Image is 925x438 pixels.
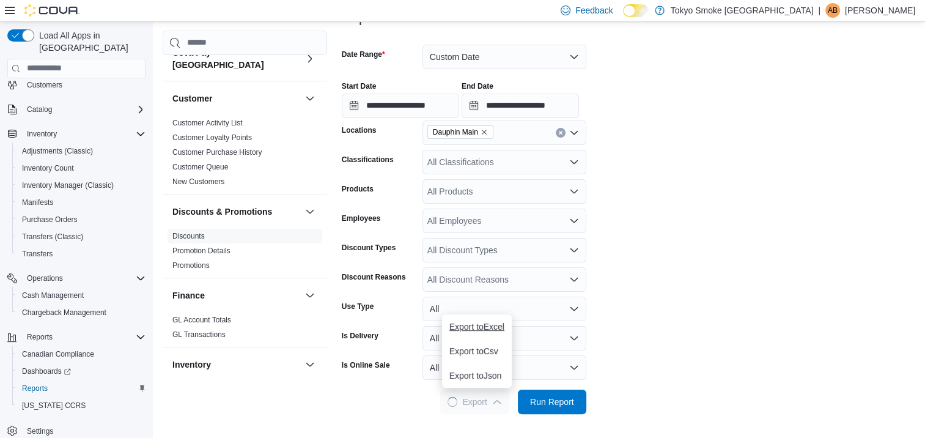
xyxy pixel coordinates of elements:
[17,229,146,244] span: Transfers (Classic)
[172,246,230,256] span: Promotion Details
[172,261,210,270] a: Promotions
[342,272,406,282] label: Discount Reasons
[342,184,374,194] label: Products
[342,125,377,135] label: Locations
[17,288,146,303] span: Cash Management
[22,232,83,242] span: Transfers (Classic)
[172,289,300,302] button: Finance
[12,211,150,228] button: Purchase Orders
[163,313,327,347] div: Finance
[442,339,512,363] button: Export toCsv
[518,390,586,414] button: Run Report
[623,4,649,17] input: Dark Mode
[17,381,53,396] a: Reports
[828,3,838,18] span: AB
[442,363,512,388] button: Export toJson
[172,330,226,340] span: GL Transactions
[575,4,613,17] span: Feedback
[22,384,48,393] span: Reports
[22,102,57,117] button: Catalog
[12,194,150,211] button: Manifests
[163,116,327,194] div: Customer
[569,245,579,255] button: Open list of options
[22,330,57,344] button: Reports
[556,128,566,138] button: Clear input
[172,177,224,187] span: New Customers
[172,316,231,324] a: GL Account Totals
[12,397,150,414] button: [US_STATE] CCRS
[172,247,230,255] a: Promotion Details
[623,17,624,18] span: Dark Mode
[172,148,262,157] a: Customer Purchase History
[12,245,150,262] button: Transfers
[17,247,146,261] span: Transfers
[422,326,586,351] button: All
[17,161,79,176] a: Inventory Count
[17,161,146,176] span: Inventory Count
[530,396,574,408] span: Run Report
[422,45,586,69] button: Custom Date
[12,160,150,177] button: Inventory Count
[172,231,205,241] span: Discounts
[22,146,93,156] span: Adjustments (Classic)
[27,80,62,90] span: Customers
[342,81,377,91] label: Start Date
[449,322,504,332] span: Export to Excel
[27,105,52,114] span: Catalog
[172,163,228,171] a: Customer Queue
[12,287,150,304] button: Cash Management
[22,78,67,92] a: Customers
[17,229,88,244] a: Transfers (Classic)
[481,128,488,136] button: Remove Dauphin Main from selection in this group
[12,228,150,245] button: Transfers (Classic)
[17,347,146,362] span: Canadian Compliance
[569,216,579,226] button: Open list of options
[22,423,146,438] span: Settings
[172,358,211,371] h3: Inventory
[27,129,57,139] span: Inventory
[22,349,94,359] span: Canadian Compliance
[22,198,53,207] span: Manifests
[449,371,504,380] span: Export to Json
[22,102,146,117] span: Catalog
[17,178,119,193] a: Inventory Manager (Classic)
[303,91,317,106] button: Customer
[17,398,146,413] span: Washington CCRS
[172,206,300,218] button: Discounts & Promotions
[342,213,380,223] label: Employees
[2,76,150,94] button: Customers
[427,125,493,139] span: Dauphin Main
[342,155,394,165] label: Classifications
[442,314,512,339] button: Export toExcel
[569,187,579,196] button: Open list of options
[17,212,83,227] a: Purchase Orders
[462,81,493,91] label: End Date
[17,364,76,379] a: Dashboards
[172,232,205,240] a: Discounts
[17,305,111,320] a: Chargeback Management
[22,401,86,410] span: [US_STATE] CCRS
[172,46,300,71] button: Cova Pay [GEOGRAPHIC_DATA]
[12,363,150,380] a: Dashboards
[303,288,317,303] button: Finance
[17,364,146,379] span: Dashboards
[569,275,579,284] button: Open list of options
[172,92,300,105] button: Customer
[172,133,252,142] a: Customer Loyalty Points
[17,305,146,320] span: Chargeback Management
[342,50,385,59] label: Date Range
[342,94,459,118] input: Press the down key to open a popover containing a calendar.
[172,133,252,143] span: Customer Loyalty Points
[22,330,146,344] span: Reports
[342,360,390,370] label: Is Online Sale
[22,271,146,286] span: Operations
[845,3,915,18] p: [PERSON_NAME]
[342,243,396,253] label: Discount Types
[433,126,478,138] span: Dauphin Main
[17,144,98,158] a: Adjustments (Classic)
[569,157,579,167] button: Open list of options
[12,177,150,194] button: Inventory Manager (Classic)
[172,358,300,371] button: Inventory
